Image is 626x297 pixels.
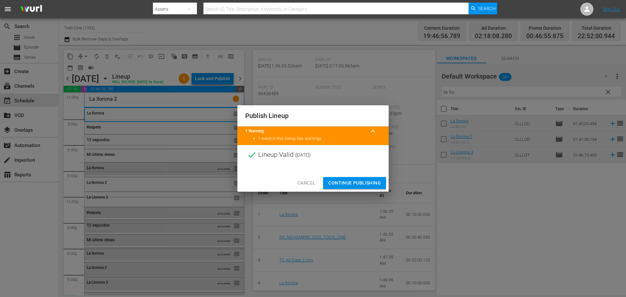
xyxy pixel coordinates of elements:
[323,177,386,189] button: Continue Publishing
[365,123,381,139] button: keyboard_arrow_up
[292,177,320,189] button: Cancel
[237,145,389,165] div: Lineup Valid
[297,179,315,187] span: Cancel
[16,2,47,17] img: ans4CAIJ8jUAAAAAAAAAAAAAAAAAAAAAAAAgQb4GAAAAAAAAAAAAAAAAAAAAAAAAJMjXAAAAAAAAAAAAAAAAAAAAAAAAgAT5G...
[245,128,365,134] title: 1 Warning
[369,127,377,135] span: keyboard_arrow_up
[258,136,381,142] li: 1 event in this lineup has warnings.
[328,179,381,187] span: Continue Publishing
[478,3,496,14] span: Search
[245,111,381,121] h2: Publish Lineup
[295,150,311,160] span: ( [DATE] )
[603,7,620,12] a: Sign Out
[4,5,12,13] span: menu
